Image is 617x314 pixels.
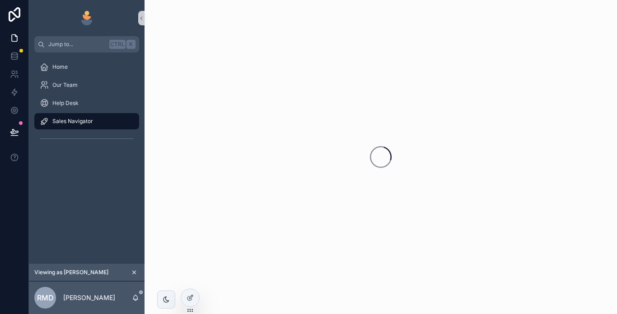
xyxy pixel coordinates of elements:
span: Jump to... [48,41,106,48]
a: Sales Navigator [34,113,139,129]
span: Ctrl [109,40,126,49]
img: App logo [79,11,94,25]
span: K [127,41,135,48]
a: Home [34,59,139,75]
div: scrollable content [29,52,145,157]
p: [PERSON_NAME] [63,293,115,302]
span: Home [52,63,68,71]
span: Sales Navigator [52,118,93,125]
span: Help Desk [52,100,79,107]
span: RMD [37,292,54,303]
a: Our Team [34,77,139,93]
span: Our Team [52,81,78,89]
span: Viewing as [PERSON_NAME] [34,269,108,276]
a: Help Desk [34,95,139,111]
button: Jump to...CtrlK [34,36,139,52]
